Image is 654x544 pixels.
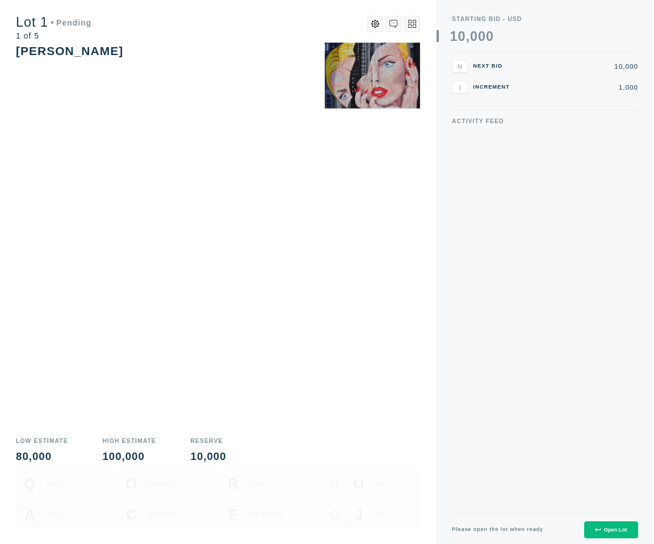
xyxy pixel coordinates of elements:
[473,85,513,90] div: Increment
[458,30,466,43] div: 0
[459,83,460,91] span: I
[452,118,638,124] div: Activity Feed
[102,451,156,462] div: 100,000
[518,84,638,91] div: 1,000
[452,60,468,73] button: N
[191,451,227,462] div: 10,000
[102,438,156,444] div: High Estimate
[452,81,468,94] button: I
[452,527,543,532] div: Please open the lot when ready
[458,62,462,70] span: N
[191,438,227,444] div: Reserve
[478,30,486,43] div: 0
[473,64,513,69] div: Next Bid
[16,438,68,444] div: Low Estimate
[452,16,638,22] div: Starting Bid - USD
[16,16,91,29] div: Lot 1
[450,30,458,43] div: 1
[470,30,478,43] div: 0
[16,32,91,40] div: 1 of 5
[16,451,68,462] div: 80,000
[595,527,627,533] div: Open Lot
[51,19,92,27] div: Pending
[486,30,494,43] div: 0
[16,44,123,57] div: [PERSON_NAME]
[466,30,469,162] div: ,
[584,521,638,539] button: Open Lot
[518,63,638,70] div: 10,000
